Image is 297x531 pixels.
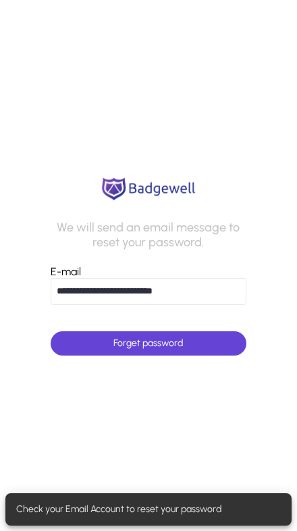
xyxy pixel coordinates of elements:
button: Forget password [51,331,246,356]
label: E-mail [51,265,81,278]
img: logo.png [98,175,199,202]
p: We will send an email message to reset your password. [51,221,246,250]
div: Check your Email Account to reset your password [5,493,286,526]
span: Forget password [113,337,183,349]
